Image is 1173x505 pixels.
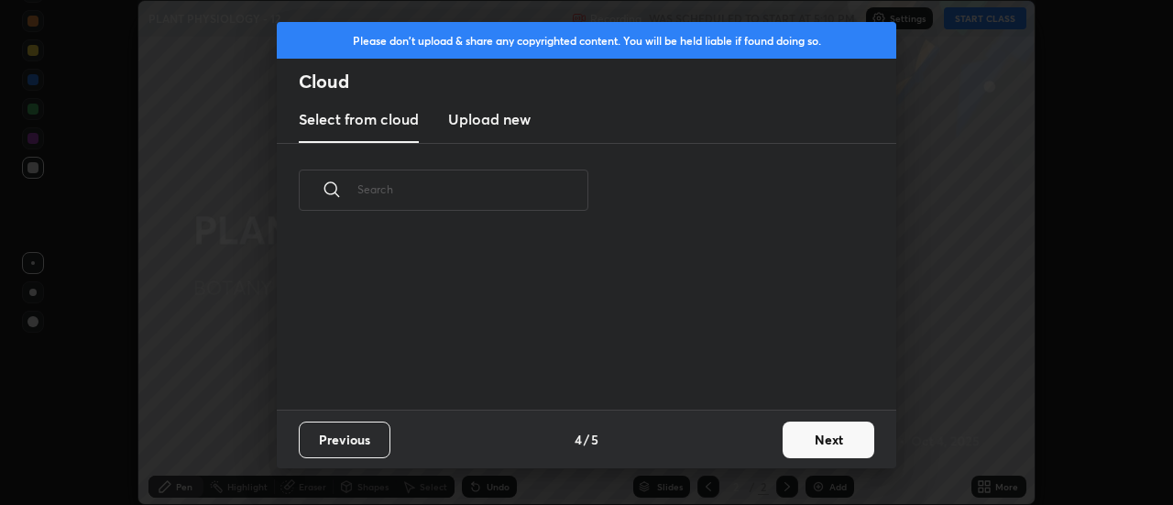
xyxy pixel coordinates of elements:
h4: / [584,430,589,449]
h2: Cloud [299,70,896,93]
h3: Select from cloud [299,108,419,130]
h4: 4 [575,430,582,449]
h3: Upload new [448,108,531,130]
h4: 5 [591,430,598,449]
button: Previous [299,422,390,458]
div: Please don't upload & share any copyrighted content. You will be held liable if found doing so. [277,22,896,59]
button: Next [783,422,874,458]
input: Search [357,150,588,228]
